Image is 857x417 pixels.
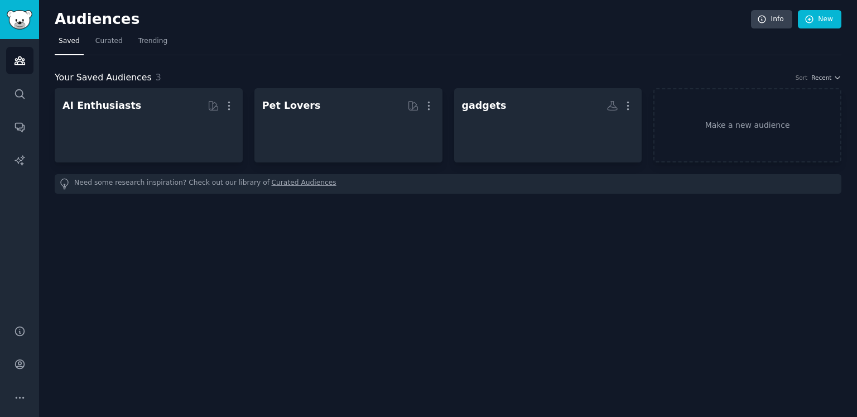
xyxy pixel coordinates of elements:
a: AI Enthusiasts [55,88,243,162]
div: Need some research inspiration? Check out our library of [55,174,841,194]
a: Saved [55,32,84,55]
span: Your Saved Audiences [55,71,152,85]
div: gadgets [462,99,507,113]
span: 3 [156,72,161,83]
h2: Audiences [55,11,751,28]
a: Make a new audience [653,88,841,162]
div: Pet Lovers [262,99,321,113]
span: Saved [59,36,80,46]
a: Curated [92,32,127,55]
a: Info [751,10,792,29]
button: Recent [811,74,841,82]
span: Curated [95,36,123,46]
a: gadgets [454,88,642,162]
a: Trending [134,32,171,55]
a: New [798,10,841,29]
a: Curated Audiences [272,178,336,190]
span: Trending [138,36,167,46]
img: GummySearch logo [7,10,32,30]
span: Recent [811,74,831,82]
a: Pet Lovers [254,88,442,162]
div: Sort [796,74,808,82]
div: AI Enthusiasts [62,99,141,113]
